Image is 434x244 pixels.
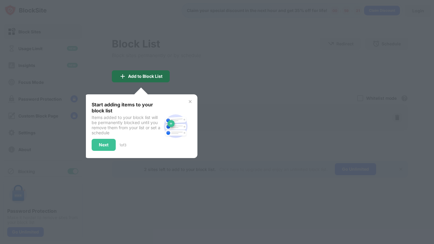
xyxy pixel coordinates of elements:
div: Start adding items to your block list [92,102,161,114]
div: Add to Block List [128,74,162,79]
div: Next [99,142,108,147]
div: 1 of 3 [119,143,126,147]
img: x-button.svg [188,99,193,104]
img: block-site.svg [161,112,190,141]
div: Items added to your block list will be permanently blocked until you remove them from your list o... [92,115,161,135]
